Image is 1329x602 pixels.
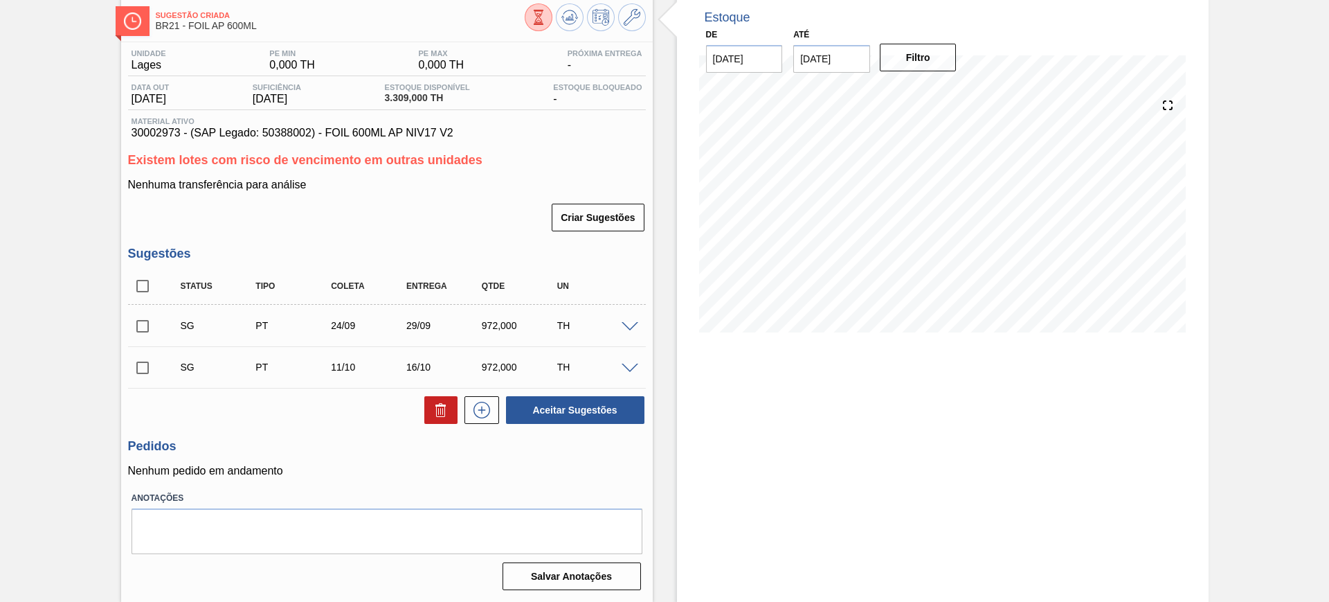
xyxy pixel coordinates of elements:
span: 0,000 TH [269,59,315,71]
label: De [706,30,718,39]
button: Aceitar Sugestões [506,396,644,424]
div: Excluir Sugestões [417,396,458,424]
div: Tipo [252,281,336,291]
div: Aceitar Sugestões [499,395,646,425]
p: Nenhum pedido em andamento [128,465,646,477]
span: Estoque Disponível [385,83,470,91]
div: 972,000 [478,320,562,331]
input: dd/mm/yyyy [706,45,783,73]
span: Suficiência [253,83,301,91]
div: UN [554,281,638,291]
div: Coleta [327,281,411,291]
div: 16/10/2025 [403,362,487,373]
button: Programar Estoque [587,3,615,31]
label: Até [793,30,809,39]
div: Status [177,281,261,291]
p: Nenhuma transferência para análise [128,179,646,191]
div: 24/09/2025 [327,320,411,331]
div: 29/09/2025 [403,320,487,331]
button: Criar Sugestões [552,204,644,231]
span: Estoque Bloqueado [553,83,642,91]
span: PE MAX [419,49,464,57]
span: [DATE] [132,93,170,105]
h3: Pedidos [128,439,646,454]
label: Anotações [132,488,642,508]
h3: Sugestões [128,247,646,261]
span: 0,000 TH [419,59,464,71]
span: [DATE] [253,93,301,105]
div: - [564,49,646,71]
span: 3.309,000 TH [385,93,470,103]
div: 972,000 [478,362,562,373]
span: 30002973 - (SAP Legado: 50388002) - FOIL 600ML AP NIV17 V2 [132,127,642,139]
div: Qtde [478,281,562,291]
input: dd/mm/yyyy [793,45,870,73]
button: Filtro [880,44,957,71]
span: Data out [132,83,170,91]
div: Nova sugestão [458,396,499,424]
div: Criar Sugestões [553,202,645,233]
span: Material ativo [132,117,642,125]
div: TH [554,320,638,331]
button: Ir ao Master Data / Geral [618,3,646,31]
button: Atualizar Gráfico [556,3,584,31]
div: 11/10/2025 [327,362,411,373]
span: Sugestão Criada [156,11,525,19]
span: Existem lotes com risco de vencimento em outras unidades [128,153,482,167]
div: TH [554,362,638,373]
span: Unidade [132,49,166,57]
div: - [550,83,645,105]
span: Próxima Entrega [568,49,642,57]
span: Lages [132,59,166,71]
div: Sugestão Criada [177,320,261,331]
div: Entrega [403,281,487,291]
div: Sugestão Criada [177,362,261,373]
div: Pedido de Transferência [252,362,336,373]
span: PE MIN [269,49,315,57]
button: Visão Geral dos Estoques [525,3,552,31]
span: BR21 - FOIL AP 600ML [156,21,525,31]
div: Estoque [705,10,750,25]
button: Salvar Anotações [503,563,641,590]
div: Pedido de Transferência [252,320,336,331]
img: Ícone [124,12,141,30]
